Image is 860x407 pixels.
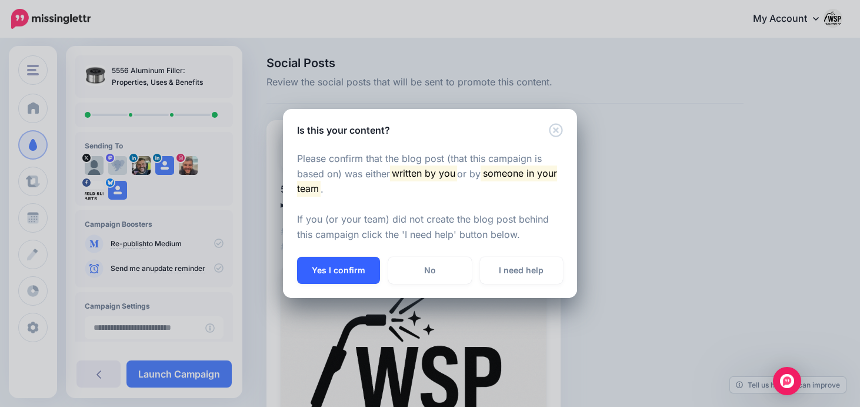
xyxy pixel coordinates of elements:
[297,151,563,243] p: Please confirm that the blog post (that this campaign is based on) was either or by . If you (or ...
[773,367,801,395] div: Open Intercom Messenger
[297,257,380,284] button: Yes I confirm
[390,166,457,181] mark: written by you
[480,257,563,284] a: I need help
[297,166,557,196] mark: someone in your team
[388,257,471,284] a: No
[549,123,563,138] button: Close
[297,123,390,137] h5: Is this your content?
